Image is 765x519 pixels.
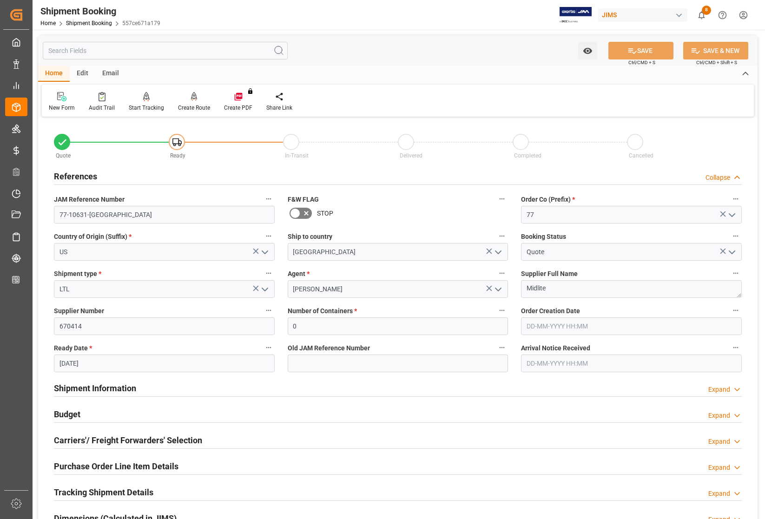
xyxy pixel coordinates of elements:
div: Expand [708,437,730,447]
span: STOP [317,209,333,218]
button: Shipment type * [263,267,275,279]
a: Home [40,20,56,26]
div: Expand [708,385,730,394]
input: Type to search/select [54,243,275,261]
button: Agent * [496,267,508,279]
span: Cancelled [629,152,653,159]
h2: Purchase Order Line Item Details [54,460,178,473]
button: open menu [257,245,271,259]
div: Share Link [266,104,292,112]
span: In-Transit [285,152,309,159]
button: Supplier Number [263,304,275,316]
button: SAVE [608,42,673,59]
button: Old JAM Reference Number [496,342,508,354]
div: Edit [70,66,95,82]
h2: Shipment Information [54,382,136,394]
span: Arrival Notice Received [521,343,590,353]
button: Number of Containers * [496,304,508,316]
button: Ready Date * [263,342,275,354]
button: Help Center [712,5,733,26]
div: JIMS [598,8,687,22]
span: Shipment type [54,269,101,279]
input: DD-MM-YYYY [54,355,275,372]
div: Create Route [178,104,210,112]
span: Ready Date [54,343,92,353]
span: Completed [514,152,541,159]
span: Quote [56,152,71,159]
h2: Tracking Shipment Details [54,486,153,499]
span: Ship to country [288,232,332,242]
button: Ship to country [496,230,508,242]
button: F&W FLAG [496,193,508,205]
span: Agent [288,269,310,279]
button: open menu [491,282,505,296]
a: Shipment Booking [66,20,112,26]
div: Email [95,66,126,82]
span: Order Co (Prefix) [521,195,575,204]
div: Audit Trail [89,104,115,112]
div: Start Tracking [129,104,164,112]
button: open menu [724,245,738,259]
span: Ctrl/CMD + S [628,59,655,66]
button: open menu [491,245,505,259]
div: New Form [49,104,75,112]
input: DD-MM-YYYY HH:MM [521,317,742,335]
span: Ready [170,152,185,159]
textarea: Midlite [521,280,742,298]
button: JIMS [598,6,691,24]
span: Number of Containers [288,306,357,316]
button: open menu [578,42,597,59]
span: 8 [702,6,711,15]
div: Expand [708,463,730,473]
button: Order Creation Date [730,304,742,316]
button: open menu [257,282,271,296]
button: Country of Origin (Suffix) * [263,230,275,242]
button: open menu [724,208,738,222]
img: Exertis%20JAM%20-%20Email%20Logo.jpg_1722504956.jpg [560,7,592,23]
span: Booking Status [521,232,566,242]
button: Order Co (Prefix) * [730,193,742,205]
button: Arrival Notice Received [730,342,742,354]
button: show 8 new notifications [691,5,712,26]
div: Collapse [706,173,730,183]
button: Supplier Full Name [730,267,742,279]
h2: References [54,170,97,183]
input: DD-MM-YYYY HH:MM [521,355,742,372]
h2: Budget [54,408,80,420]
span: Supplier Full Name [521,269,578,279]
button: Booking Status [730,230,742,242]
input: Search Fields [43,42,288,59]
span: Country of Origin (Suffix) [54,232,132,242]
span: Delivered [400,152,422,159]
span: Old JAM Reference Number [288,343,370,353]
span: Ctrl/CMD + Shift + S [696,59,737,66]
div: Shipment Booking [40,4,160,18]
button: SAVE & NEW [683,42,748,59]
button: JAM Reference Number [263,193,275,205]
span: F&W FLAG [288,195,319,204]
h2: Carriers'/ Freight Forwarders' Selection [54,434,202,447]
span: JAM Reference Number [54,195,125,204]
div: Expand [708,411,730,420]
span: Order Creation Date [521,306,580,316]
span: Supplier Number [54,306,104,316]
div: Home [38,66,70,82]
div: Expand [708,489,730,499]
